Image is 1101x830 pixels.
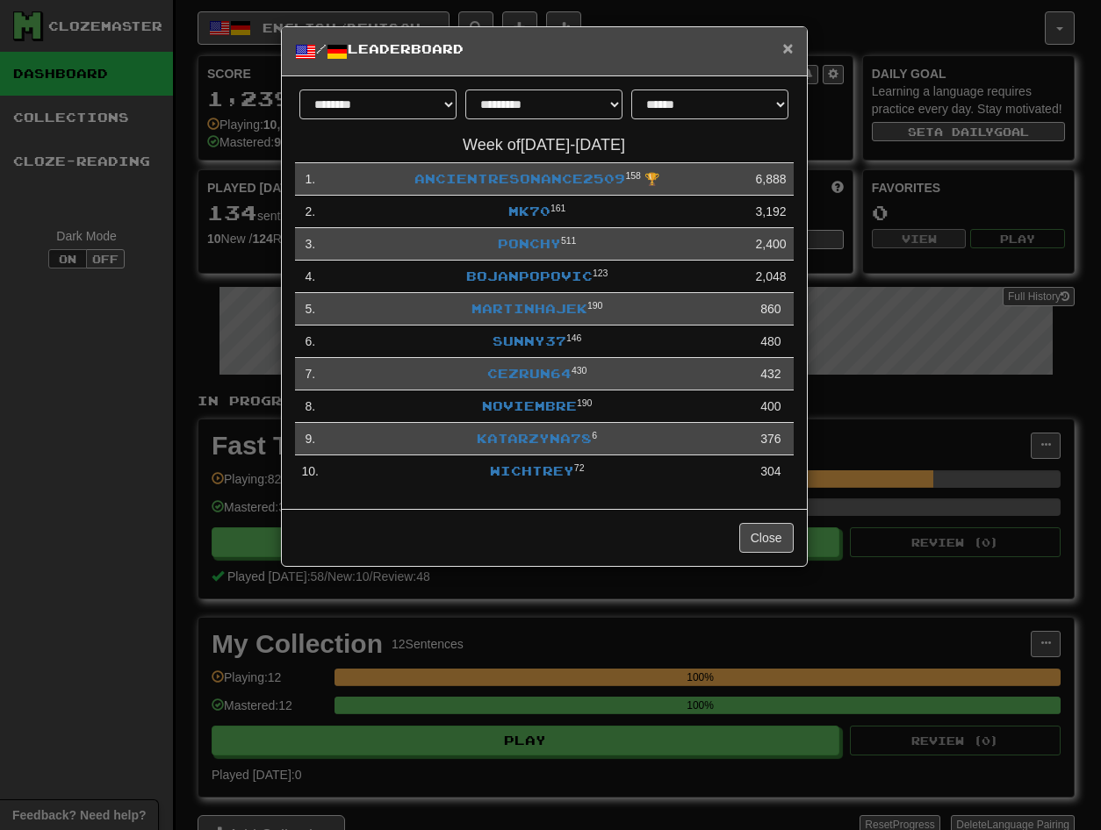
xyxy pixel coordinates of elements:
td: 6 . [295,326,326,358]
a: MK70 [508,204,550,218]
button: Close [782,39,793,57]
a: bojanpopovic [466,268,593,283]
sup: Level 190 [587,300,603,311]
span: 🏆 [644,172,659,186]
td: 1 . [295,163,326,196]
td: 7 . [295,358,326,390]
a: sunny37 [493,333,566,348]
td: 2,400 [748,228,793,261]
td: 3 . [295,228,326,261]
sup: Level 158 [625,170,641,181]
td: 2,048 [748,261,793,293]
td: 9 . [295,423,326,455]
td: 376 [748,423,793,455]
td: 2 . [295,196,326,228]
td: 400 [748,390,793,423]
sup: Level 6 [592,430,597,440]
a: wichtrey [490,463,574,478]
a: Katarzyna78 [477,431,592,446]
a: Ponchy [498,236,561,251]
a: Noviembre [482,398,577,413]
a: AncientResonance2509 [414,171,625,186]
span: × [782,38,793,58]
td: 8 . [295,390,326,423]
td: 304 [748,455,793,488]
sup: Level 146 [566,333,582,343]
sup: Level 511 [561,235,577,246]
h5: / Leaderboard [295,40,794,62]
h4: Week of [DATE] - [DATE] [295,137,794,154]
td: 6,888 [748,163,793,196]
sup: Level 190 [577,397,593,408]
td: 432 [748,358,793,390]
td: 480 [748,326,793,358]
sup: Level 430 [572,365,587,376]
a: MartinHajek [471,301,587,316]
sup: Level 161 [550,203,566,213]
td: 5 . [295,293,326,326]
td: 860 [748,293,793,326]
button: Close [739,523,794,553]
td: 10 . [295,455,326,488]
sup: Level 123 [593,268,608,278]
td: 4 . [295,261,326,293]
a: Cezrun64 [487,366,572,381]
td: 3,192 [748,196,793,228]
sup: Level 72 [574,462,585,473]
